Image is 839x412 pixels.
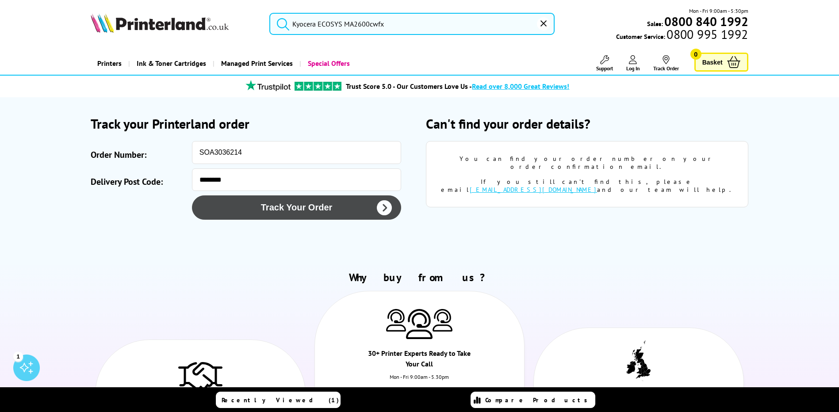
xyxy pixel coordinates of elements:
[702,56,723,68] span: Basket
[315,374,525,389] div: Mon - Fri 9:00am - 5.30pm
[471,392,595,408] a: Compare Products
[137,52,206,75] span: Ink & Toner Cartridges
[192,195,401,220] button: Track Your Order
[295,82,341,91] img: trustpilot rating
[596,65,613,72] span: Support
[426,115,748,132] h2: Can't find your order details?
[91,13,229,33] img: Printerland Logo
[128,52,213,75] a: Ink & Toner Cartridges
[433,309,452,332] img: Printer Experts
[653,55,679,72] a: Track Order
[269,13,555,35] input: Search product or brand
[192,141,401,164] input: eg: SOA123456 or SO123456
[91,115,413,132] h2: Track your Printerland order
[626,340,651,381] img: UK tax payer
[406,309,433,340] img: Printer Experts
[472,82,569,91] span: Read over 8,000 Great Reviews!
[616,30,748,41] span: Customer Service:
[440,178,734,194] div: If you still can't find this, please email and our team will help.
[647,19,663,28] span: Sales:
[485,396,592,404] span: Compare Products
[367,348,472,374] div: 30+ Printer Experts Ready to Take Your Call
[694,53,748,72] a: Basket 0
[665,30,748,38] span: 0800 995 1992
[213,52,299,75] a: Managed Print Services
[470,186,597,194] a: [EMAIL_ADDRESS][DOMAIN_NAME]
[626,65,640,72] span: Log In
[91,173,187,191] label: Delivery Post Code:
[664,13,748,30] b: 0800 840 1992
[222,396,339,404] span: Recently Viewed (1)
[178,358,222,393] img: Trusted Service
[91,145,187,164] label: Order Number:
[689,7,748,15] span: Mon - Fri 9:00am - 5:30pm
[91,52,128,75] a: Printers
[386,309,406,332] img: Printer Experts
[346,82,569,91] a: Trust Score 5.0 - Our Customers Love Us -Read over 8,000 Great Reviews!
[690,49,701,60] span: 0
[91,13,258,34] a: Printerland Logo
[13,351,23,361] div: 1
[626,55,640,72] a: Log In
[440,155,734,171] div: You can find your order number on your order confirmation email.
[299,52,356,75] a: Special Offers
[663,17,748,26] a: 0800 840 1992
[216,392,341,408] a: Recently Viewed (1)
[241,80,295,91] img: trustpilot rating
[596,55,613,72] a: Support
[91,271,748,284] h2: Why buy from us?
